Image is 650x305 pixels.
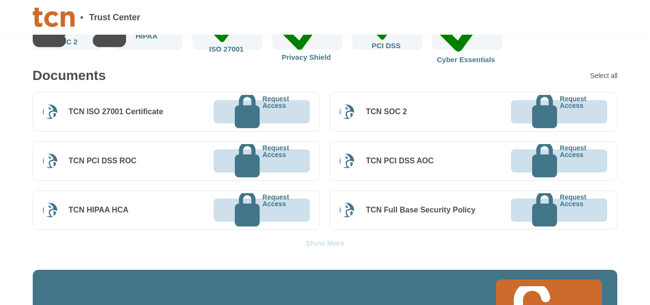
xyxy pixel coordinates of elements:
div: PCI DSS [371,7,402,49]
p: Request Access [263,95,289,129]
div: TCN PCI DSS AOC [366,156,433,166]
div: HIPAA [136,5,160,40]
div: TCN PCI DSS ROC [69,156,137,166]
p: Request Access [263,145,289,178]
p: Request Access [263,194,289,227]
span: • [80,13,83,22]
div: TCN Full Base Security Policy [366,205,475,215]
div: TCN ISO 27001 Certificate [69,107,164,117]
div: TCN HIPAA HCA [69,205,128,215]
span: Trust Center [89,13,140,22]
div: Select all [590,72,618,79]
div: TCN SOC 2 [366,107,407,117]
p: Request Access [560,194,586,227]
img: Company Banner [33,8,75,27]
p: Request Access [560,145,586,178]
p: Request Access [560,95,586,129]
div: ISO 27001 [209,3,246,53]
div: Documents [33,69,106,82]
div: Show More [306,239,344,247]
